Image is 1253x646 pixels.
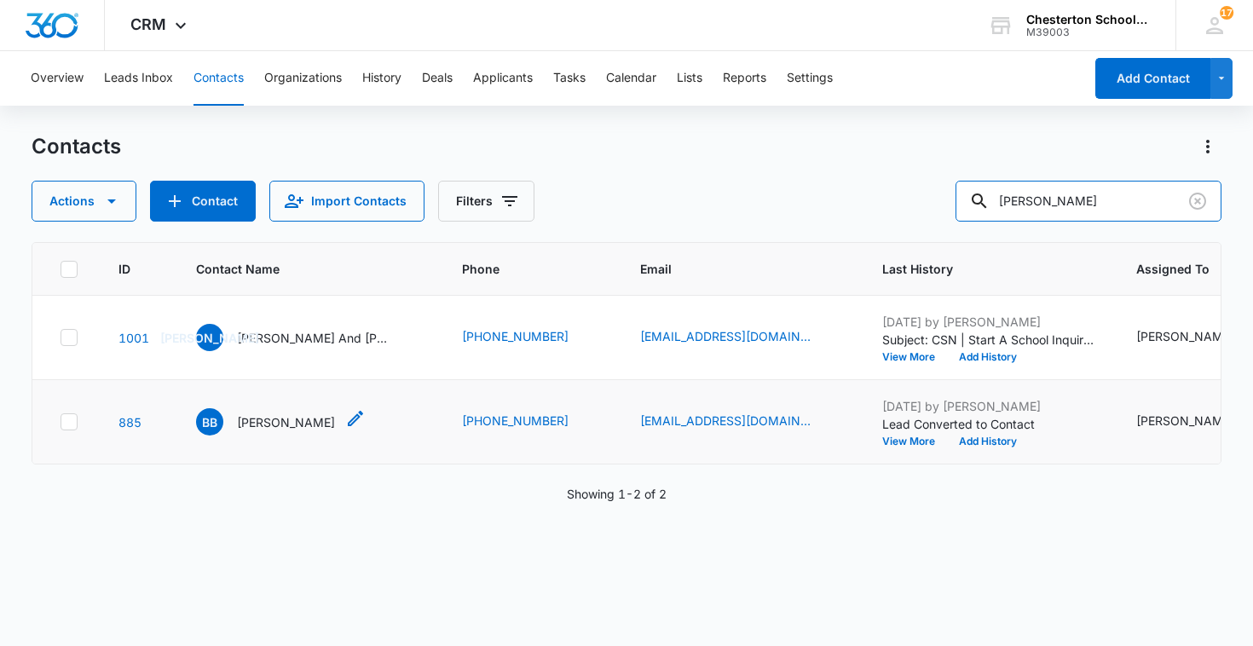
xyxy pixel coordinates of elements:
[947,352,1029,362] button: Add History
[104,51,173,106] button: Leads Inbox
[362,51,401,106] button: History
[237,329,390,347] p: [PERSON_NAME] And [PERSON_NAME]
[956,181,1221,222] input: Search Contacts
[1026,26,1151,38] div: account id
[882,352,947,362] button: View More
[438,181,534,222] button: Filters
[193,51,244,106] button: Contacts
[640,327,841,348] div: Email - obriencatherine@protonmail.com - Select to Edit Field
[882,313,1095,331] p: [DATE] by [PERSON_NAME]
[462,412,599,432] div: Phone - (402) 709-2934 - Select to Edit Field
[237,413,335,431] p: [PERSON_NAME]
[422,51,453,106] button: Deals
[1095,58,1210,99] button: Add Contact
[640,260,817,278] span: Email
[196,408,366,435] div: Contact Name - Brandy Buckley - Select to Edit Field
[31,51,84,106] button: Overview
[882,260,1071,278] span: Last History
[462,260,575,278] span: Phone
[118,415,141,430] a: Navigate to contact details page for Brandy Buckley
[118,331,149,345] a: Navigate to contact details page for Joe And Catherine O Brien
[130,15,166,33] span: CRM
[787,51,833,106] button: Settings
[1026,13,1151,26] div: account name
[269,181,424,222] button: Import Contacts
[1184,187,1211,215] button: Clear
[1220,6,1233,20] span: 17
[882,436,947,447] button: View More
[1220,6,1233,20] div: notifications count
[947,436,1029,447] button: Add History
[567,485,667,503] p: Showing 1-2 of 2
[264,51,342,106] button: Organizations
[882,415,1095,433] p: Lead Converted to Contact
[32,181,136,222] button: Actions
[462,412,569,430] a: [PHONE_NUMBER]
[640,327,811,345] a: [EMAIL_ADDRESS][DOMAIN_NAME]
[462,327,569,345] a: [PHONE_NUMBER]
[196,324,421,351] div: Contact Name - Joe And Catherine O Brien - Select to Edit Field
[32,134,121,159] h1: Contacts
[606,51,656,106] button: Calendar
[882,331,1095,349] p: Subject: CSN | Start A School Inquiry Hello [PERSON_NAME] &amp; [PERSON_NAME] Thank you for your ...
[473,51,533,106] button: Applicants
[196,324,223,351] span: [PERSON_NAME]
[640,412,841,432] div: Email - bnbuckley@hotmail.com - Select to Edit Field
[1194,133,1221,160] button: Actions
[553,51,586,106] button: Tasks
[677,51,702,106] button: Lists
[150,181,256,222] button: Add Contact
[723,51,766,106] button: Reports
[118,260,130,278] span: ID
[196,260,396,278] span: Contact Name
[640,412,811,430] a: [EMAIL_ADDRESS][DOMAIN_NAME]
[462,327,599,348] div: Phone - (202) 374-0965 - Select to Edit Field
[882,397,1095,415] p: [DATE] by [PERSON_NAME]
[196,408,223,435] span: BB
